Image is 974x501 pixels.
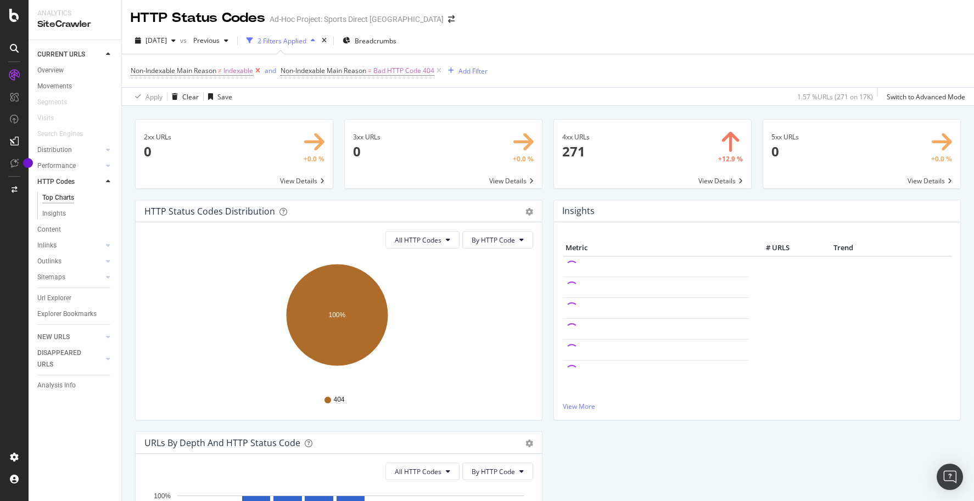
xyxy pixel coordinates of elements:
[448,15,455,23] div: arrow-right-arrow-left
[37,380,114,391] a: Analysis Info
[458,66,488,76] div: Add Filter
[937,464,963,490] div: Open Intercom Messenger
[792,240,894,256] th: Trend
[329,311,346,319] text: 100%
[204,88,232,105] button: Save
[37,272,65,283] div: Sitemaps
[797,92,873,102] div: 1.57 % URLs ( 271 on 17K )
[320,35,329,46] div: times
[131,88,163,105] button: Apply
[37,65,114,76] a: Overview
[37,49,103,60] a: CURRENT URLS
[37,144,103,156] a: Distribution
[145,36,167,45] span: 2025 Aug. 11th
[368,66,372,75] span: =
[218,66,222,75] span: ≠
[23,158,33,168] div: Tooltip anchor
[37,18,113,31] div: SiteCrawler
[281,66,366,75] span: Non-Indexable Main Reason
[525,208,533,216] div: gear
[242,32,320,49] button: 2 Filters Applied
[37,347,93,370] div: DISAPPEARED URLS
[887,92,965,102] div: Switch to Advanced Mode
[189,36,220,45] span: Previous
[37,347,103,370] a: DISAPPEARED URLS
[37,256,103,267] a: Outlinks
[37,144,72,156] div: Distribution
[462,463,533,480] button: By HTTP Code
[265,65,276,76] button: and
[385,463,460,480] button: All HTTP Codes
[395,235,441,245] span: All HTTP Codes
[37,97,78,108] a: Segments
[37,308,114,320] a: Explorer Bookmarks
[563,240,748,256] th: Metric
[37,292,71,304] div: Url Explorer
[144,206,275,217] div: HTTP Status Codes Distribution
[748,240,792,256] th: # URLS
[37,224,61,235] div: Content
[37,240,57,251] div: Inlinks
[37,256,61,267] div: Outlinks
[37,331,70,343] div: NEW URLS
[37,128,94,140] a: Search Engines
[563,402,951,411] a: View More
[472,467,515,476] span: By HTTP Code
[37,176,103,188] a: HTTP Codes
[444,64,488,77] button: Add Filter
[182,92,199,102] div: Clear
[131,9,265,27] div: HTTP Status Codes
[144,257,529,385] svg: A chart.
[37,331,103,343] a: NEW URLS
[355,36,396,46] span: Breadcrumbs
[37,272,103,283] a: Sitemaps
[189,32,233,49] button: Previous
[270,14,444,25] div: Ad-Hoc Project: Sports Direct [GEOGRAPHIC_DATA]
[265,66,276,75] div: and
[42,208,66,219] div: Insights
[385,231,460,249] button: All HTTP Codes
[180,36,189,45] span: vs
[462,231,533,249] button: By HTTP Code
[525,440,533,447] div: gear
[37,112,65,124] a: Visits
[37,97,67,108] div: Segments
[373,63,434,78] span: Bad HTTP Code 404
[37,176,75,188] div: HTTP Codes
[154,492,171,500] text: 100%
[37,380,76,391] div: Analysis Info
[42,208,114,219] a: Insights
[217,92,232,102] div: Save
[42,192,74,204] div: Top Charts
[37,81,114,92] a: Movements
[145,92,163,102] div: Apply
[37,112,54,124] div: Visits
[37,160,103,172] a: Performance
[37,308,97,320] div: Explorer Bookmarks
[37,49,85,60] div: CURRENT URLS
[167,88,199,105] button: Clear
[37,160,76,172] div: Performance
[562,204,595,218] h4: Insights
[144,437,300,448] div: URLs by Depth and HTTP Status Code
[37,292,114,304] a: Url Explorer
[37,128,83,140] div: Search Engines
[333,395,344,404] span: 404
[395,467,441,476] span: All HTTP Codes
[37,81,72,92] div: Movements
[131,32,180,49] button: [DATE]
[258,36,306,46] div: 2 Filters Applied
[131,66,216,75] span: Non-Indexable Main Reason
[37,240,103,251] a: Inlinks
[882,88,965,105] button: Switch to Advanced Mode
[37,9,113,18] div: Analytics
[42,192,114,204] a: Top Charts
[37,65,64,76] div: Overview
[37,224,114,235] a: Content
[223,63,253,78] span: Indexable
[472,235,515,245] span: By HTTP Code
[338,32,401,49] button: Breadcrumbs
